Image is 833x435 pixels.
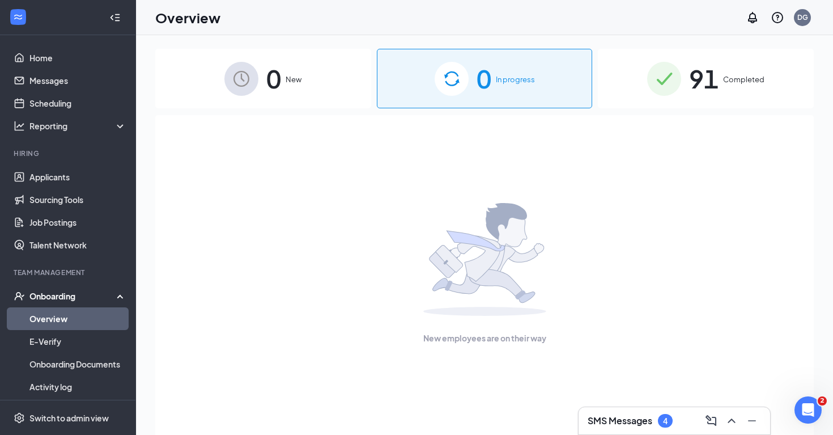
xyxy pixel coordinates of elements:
a: Applicants [29,166,126,188]
svg: Analysis [14,120,25,132]
button: Minimize [743,412,761,430]
span: New [286,74,301,85]
a: E-Verify [29,330,126,353]
div: Reporting [29,120,127,132]
svg: Collapse [109,12,121,23]
div: DG [797,12,808,22]
span: In progress [496,74,535,85]
div: Onboarding [29,290,117,302]
a: Overview [29,307,126,330]
span: 2 [818,396,827,406]
button: ComposeMessage [702,412,720,430]
a: Talent Network [29,234,126,256]
div: 4 [663,416,668,426]
a: Scheduling [29,92,126,115]
span: 0 [266,59,281,98]
button: ChevronUp [722,412,741,430]
div: Switch to admin view [29,412,109,424]
svg: Minimize [745,414,759,428]
a: Team [29,398,126,421]
svg: WorkstreamLogo [12,11,24,23]
a: Onboarding Documents [29,353,126,375]
svg: Settings [14,412,25,424]
svg: QuestionInfo [771,11,784,24]
span: 91 [689,59,719,98]
iframe: Intercom live chat [794,396,822,424]
span: New employees are on their way [423,332,546,344]
h1: Overview [155,8,220,27]
svg: ComposeMessage [704,414,718,428]
svg: ChevronUp [725,414,738,428]
a: Activity log [29,375,126,398]
a: Job Postings [29,211,126,234]
div: Team Management [14,268,124,277]
h3: SMS Messages [588,415,652,427]
a: Sourcing Tools [29,188,126,211]
span: Completed [723,74,764,85]
svg: Notifications [746,11,759,24]
a: Messages [29,69,126,92]
svg: UserCheck [14,290,25,302]
span: 0 [477,59,491,98]
div: Hiring [14,149,124,158]
a: Home [29,47,126,69]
